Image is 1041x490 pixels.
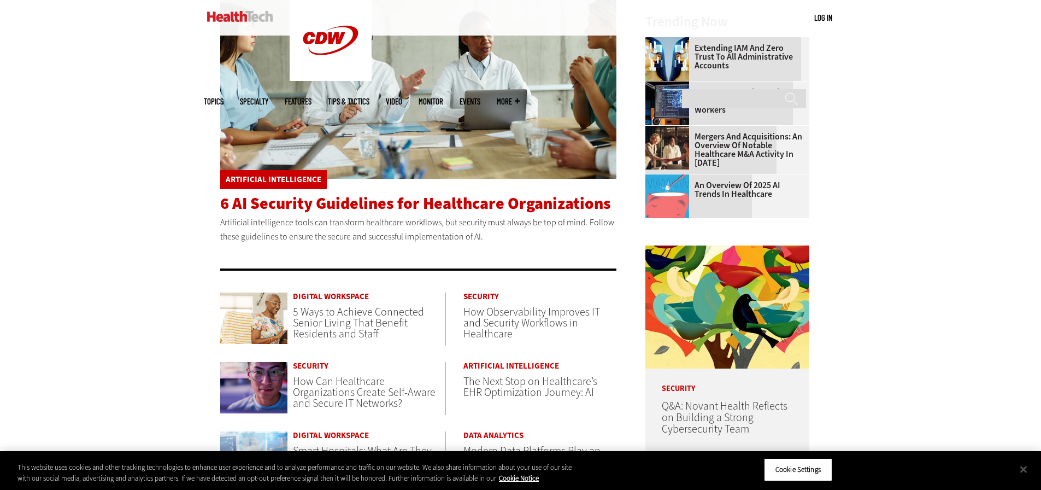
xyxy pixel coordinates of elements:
a: Artificial Intelligence [463,362,616,370]
a: 4 Key Aspects That Make AI PCs Attractive to Healthcare Workers [645,88,803,114]
a: Security [293,362,445,370]
a: Security [463,293,616,301]
button: Close [1011,457,1036,481]
a: Events [460,97,480,106]
a: Mergers and Acquisitions: An Overview of Notable Healthcare M&A Activity in [DATE] [645,132,803,167]
span: More [497,97,520,106]
a: Tips & Tactics [328,97,369,106]
a: How Can Healthcare Organizations Create Self-Aware and Secure IT Networks? [293,374,436,411]
p: Security [645,369,809,393]
a: Smart Hospitals: What Are They and How Are They Improving Patient Care? [293,444,432,480]
a: Log in [814,13,832,22]
img: business leaders shake hands in conference room [645,126,689,170]
a: How Observability Improves IT and Security Workflows in Healthcare [463,305,600,341]
a: Modern Data Platforms Play an Important Role in Healthcare AI [463,444,604,469]
a: Digital Workspace [293,293,445,301]
a: The Next Stop on Healthcare’s EHR Optimization Journey: AI [463,374,597,400]
a: Data Analytics [463,431,616,440]
a: MonITor [419,97,443,106]
a: Video [386,97,402,106]
div: User menu [814,12,832,24]
img: IT expert looks at monitor [220,362,288,413]
a: Digital Workspace [293,431,445,440]
img: illustration of computer chip being put inside head with waves [645,174,689,218]
a: Desktop monitor with brain AI concept [645,81,695,90]
a: CDW [290,72,372,84]
img: abstract illustration of a tree [645,246,809,369]
img: Home [207,11,273,22]
a: illustration of computer chip being put inside head with waves [645,174,695,183]
div: This website uses cookies and other tracking technologies to enhance user experience and to analy... [17,462,573,483]
a: More information about your privacy [499,474,539,483]
p: Artificial intelligence tools can transform healthcare workflows, but security must always be top... [220,215,617,243]
a: 6 AI Security Guidelines for Healthcare Organizations [220,192,611,214]
img: Desktop monitor with brain AI concept [645,81,689,125]
a: An Overview of 2025 AI Trends in Healthcare [645,181,803,199]
a: Q&A: Novant Health Reflects on Building a Strong Cybersecurity Team [662,399,787,436]
span: Topics [204,97,224,106]
a: business leaders shake hands in conference room [645,126,695,135]
img: Networking Solutions for Senior Living [220,293,288,344]
img: patient monitoring concept with x ray, vitals, and holistic patient view [220,431,288,483]
a: Features [285,97,311,106]
a: 5 Ways to Achieve Connected Senior Living That Benefit Residents and Staff [293,305,424,341]
span: Specialty [240,97,268,106]
button: Cookie Settings [764,458,832,481]
a: Artificial Intelligence [226,176,321,184]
